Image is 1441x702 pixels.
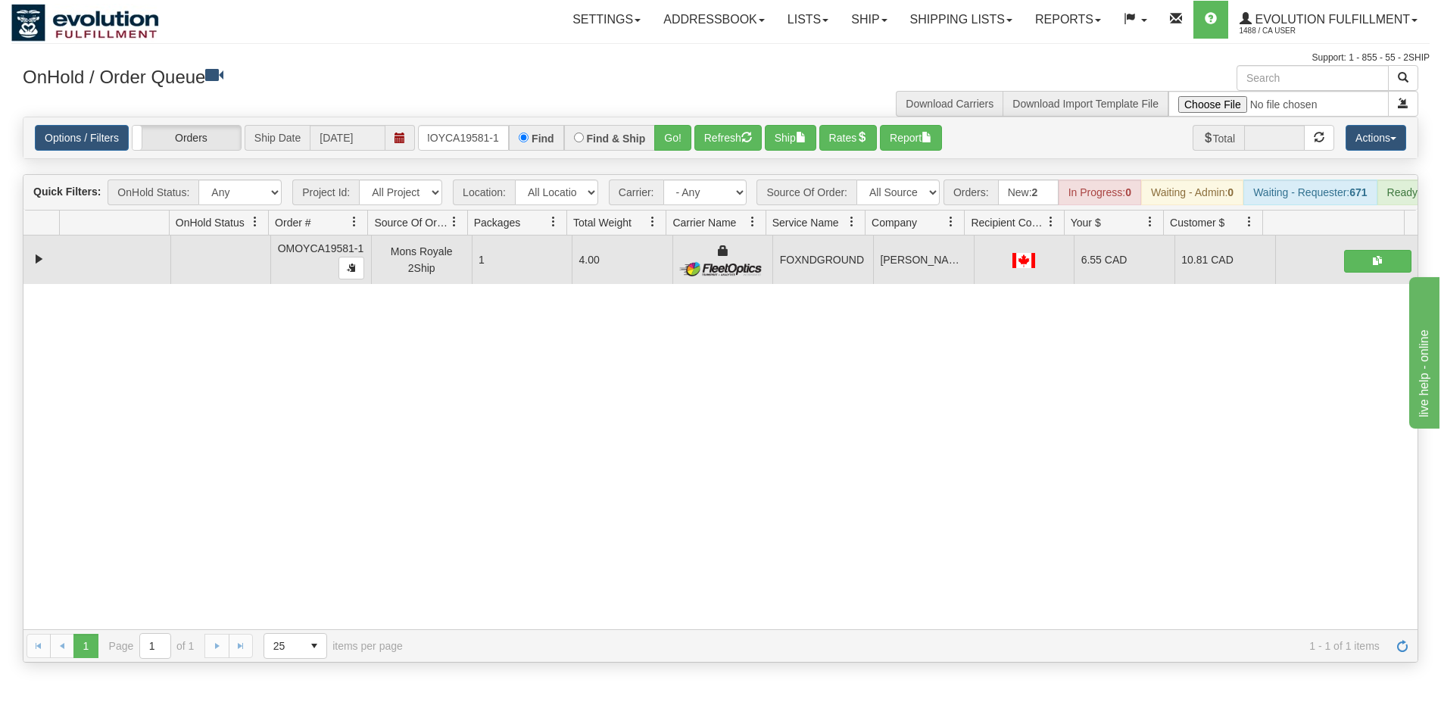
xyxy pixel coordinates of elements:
input: Page 1 [140,634,170,658]
span: Source Of Order [374,215,448,230]
button: Refresh [694,125,762,151]
span: Page sizes drop down [264,633,327,659]
span: 1 [479,254,485,266]
div: Mons Royale 2Ship [378,243,465,277]
img: logo1488.jpg [11,4,159,42]
button: Report [880,125,942,151]
a: Company filter column settings [938,209,964,235]
a: Collapse [30,250,48,269]
div: New: [998,179,1059,205]
span: Packages [474,215,520,230]
button: Ship [765,125,816,151]
td: 10.81 CAD [1174,236,1275,284]
a: OnHold Status filter column settings [242,209,268,235]
label: Find [532,133,554,144]
label: Find & Ship [587,133,646,144]
a: Your $ filter column settings [1137,209,1163,235]
h3: OnHold / Order Queue [23,65,710,87]
button: Shipping Documents [1344,250,1411,273]
a: Service Name filter column settings [839,209,865,235]
a: Ship [840,1,898,39]
span: Service Name [772,215,839,230]
span: Customer $ [1170,215,1224,230]
a: Packages filter column settings [541,209,566,235]
strong: 2 [1032,186,1038,198]
button: Copy to clipboard [338,257,364,279]
strong: 671 [1349,186,1367,198]
a: Download Carriers [906,98,993,110]
span: Total Weight [573,215,632,230]
iframe: chat widget [1406,273,1439,428]
input: Order # [418,125,509,151]
a: Recipient Country filter column settings [1038,209,1064,235]
span: Orders: [944,179,998,205]
span: 1488 / CA User [1240,23,1353,39]
span: items per page [264,633,403,659]
div: Waiting - Requester: [1243,179,1377,205]
a: Refresh [1390,634,1414,658]
span: OnHold Status [176,215,245,230]
div: live help - online [11,9,140,27]
a: Evolution Fulfillment 1488 / CA User [1228,1,1429,39]
span: OMOYCA19581-1 [278,242,364,254]
span: Carrier Name [672,215,736,230]
span: Evolution Fulfillment [1252,13,1410,26]
strong: 0 [1227,186,1234,198]
a: Options / Filters [35,125,129,151]
a: Settings [561,1,652,39]
button: Go! [654,125,691,151]
button: Rates [819,125,878,151]
a: Shipping lists [899,1,1024,39]
img: FleetOptics Inc. [679,261,766,276]
span: Total [1193,125,1245,151]
span: Project Id: [292,179,359,205]
button: Search [1388,65,1418,91]
a: Customer $ filter column settings [1237,209,1262,235]
button: Actions [1346,125,1406,151]
span: OnHold Status: [108,179,198,205]
div: grid toolbar [23,175,1418,211]
span: 4.00 [579,254,600,266]
td: [PERSON_NAME] [873,236,974,284]
div: Waiting - Admin: [1141,179,1243,205]
span: Order # [275,215,310,230]
span: 1 - 1 of 1 items [424,640,1380,652]
a: Carrier Name filter column settings [740,209,766,235]
span: Location: [453,179,515,205]
span: Recipient Country [971,215,1045,230]
a: Order # filter column settings [342,209,367,235]
span: Ship Date [245,125,310,151]
strong: 0 [1125,186,1131,198]
span: Company [872,215,917,230]
span: Page 1 [73,634,98,658]
label: Quick Filters: [33,184,101,199]
span: select [302,634,326,658]
a: Total Weight filter column settings [640,209,666,235]
input: Search [1237,65,1389,91]
span: Carrier: [609,179,663,205]
a: Download Import Template File [1012,98,1159,110]
a: Reports [1024,1,1112,39]
span: Source Of Order: [756,179,856,205]
td: FOXNDGROUND [772,236,873,284]
img: CA [1012,253,1035,268]
label: Orders [133,126,241,150]
input: Import [1168,91,1389,117]
a: Addressbook [652,1,776,39]
a: Source Of Order filter column settings [441,209,467,235]
a: Lists [776,1,840,39]
span: Page of 1 [109,633,195,659]
div: Support: 1 - 855 - 55 - 2SHIP [11,51,1430,64]
span: 25 [273,638,293,654]
span: Your $ [1071,215,1101,230]
div: In Progress: [1059,179,1141,205]
td: 6.55 CAD [1074,236,1174,284]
